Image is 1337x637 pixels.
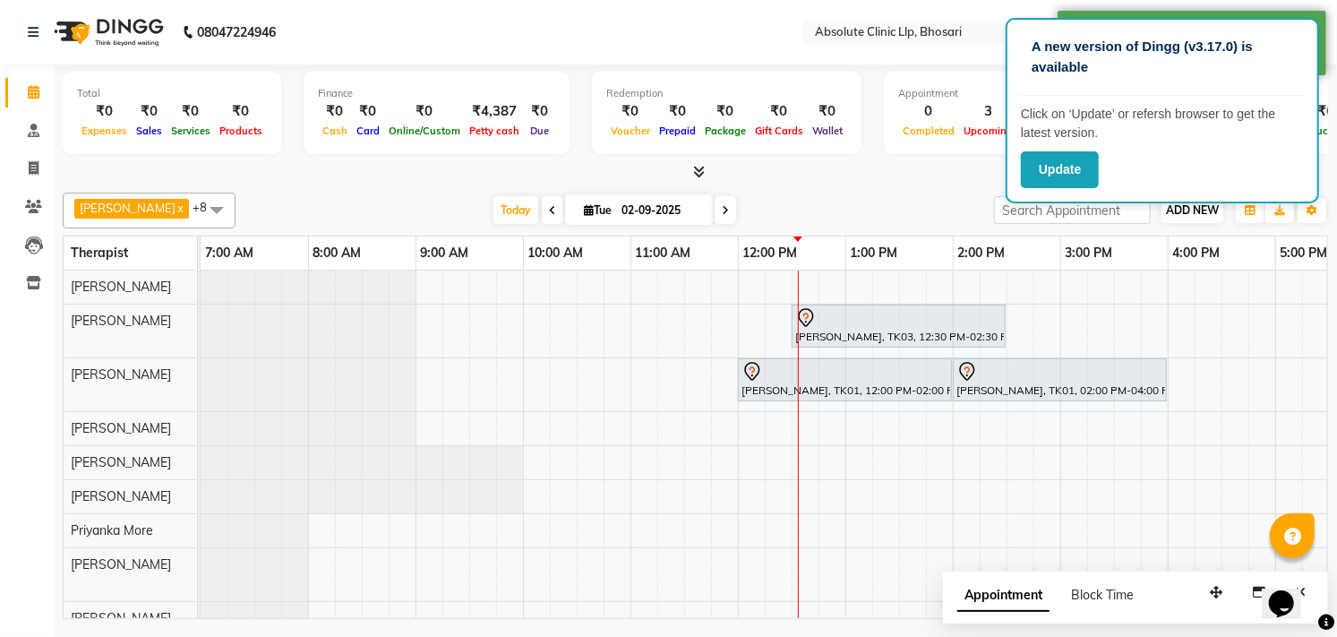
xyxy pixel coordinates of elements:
a: 4:00 PM [1169,240,1225,266]
div: ₹0 [132,101,167,122]
a: 11:00 AM [631,240,696,266]
span: [PERSON_NAME] [71,313,171,329]
a: 7:00 AM [201,240,258,266]
span: [PERSON_NAME] [71,454,171,470]
span: Services [167,125,215,137]
span: [PERSON_NAME] [71,279,171,295]
div: Redemption [606,86,847,101]
span: Completed [898,125,959,137]
span: Wallet [808,125,847,137]
span: Priyanka More [71,522,153,538]
span: Block Time [1071,587,1134,603]
div: ₹0 [524,101,555,122]
div: [PERSON_NAME], TK03, 12:30 PM-02:30 PM, Skin Treatment - Medicine Insertion [793,307,1004,345]
span: Therapist [71,245,128,261]
span: Online/Custom [384,125,465,137]
div: ₹0 [655,101,700,122]
div: ₹4,387 [465,101,524,122]
span: Today [493,196,538,224]
iframe: chat widget [1262,565,1319,619]
a: x [176,201,184,215]
img: logo [46,7,168,57]
a: 9:00 AM [416,240,474,266]
span: Upcoming [959,125,1017,137]
p: A new version of Dingg (v3.17.0) is available [1032,37,1293,77]
div: 3 [959,101,1017,122]
a: 5:00 PM [1276,240,1333,266]
span: Prepaid [655,125,700,137]
div: 0 [898,101,959,122]
div: Appointment [898,86,1120,101]
a: 1:00 PM [846,240,903,266]
span: Sales [132,125,167,137]
span: Petty cash [465,125,524,137]
span: Tue [579,203,616,217]
span: Voucher [606,125,655,137]
span: [PERSON_NAME] [71,366,171,383]
div: ₹0 [808,101,847,122]
a: 12:00 PM [739,240,802,266]
span: Cash [318,125,352,137]
span: Products [215,125,267,137]
button: ADD NEW [1161,198,1223,223]
div: [PERSON_NAME], TK01, 12:00 PM-02:00 PM, Skin Treatment - Ipl Laser [740,361,950,399]
input: Search Appointment [994,196,1151,224]
span: Gift Cards [750,125,808,137]
a: 2:00 PM [954,240,1010,266]
div: ₹0 [215,101,267,122]
div: [PERSON_NAME], TK01, 02:00 PM-04:00 PM, Skin Treatment - Ipl Laser [955,361,1165,399]
span: +8 [193,200,220,214]
div: Finance [318,86,555,101]
span: [PERSON_NAME] [71,556,171,572]
div: ₹0 [606,101,655,122]
p: Click on ‘Update’ or refersh browser to get the latest version. [1021,105,1304,142]
span: Expenses [77,125,132,137]
div: ₹0 [77,101,132,122]
span: ADD NEW [1166,203,1219,217]
b: 08047224946 [197,7,276,57]
span: Due [526,125,553,137]
a: 10:00 AM [524,240,588,266]
span: Appointment [957,580,1050,612]
span: Package [700,125,750,137]
span: [PERSON_NAME] [80,201,176,215]
a: 3:00 PM [1061,240,1118,266]
input: 2025-09-02 [616,197,706,224]
a: 8:00 AM [309,240,366,266]
div: ₹0 [167,101,215,122]
span: [PERSON_NAME] [71,420,171,436]
button: Update [1021,151,1099,188]
span: [PERSON_NAME] [71,610,171,626]
div: ₹0 [318,101,352,122]
div: ₹0 [750,101,808,122]
div: ₹0 [352,101,384,122]
span: [PERSON_NAME] [71,488,171,504]
div: Total [77,86,267,101]
span: Card [352,125,384,137]
div: ₹0 [700,101,750,122]
div: ₹0 [384,101,465,122]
